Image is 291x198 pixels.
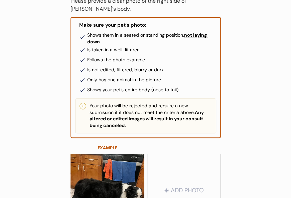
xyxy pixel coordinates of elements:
div: EXAMPLE [89,145,126,151]
div: Your photo will be rejected and require a new submission if it does not meet the criteria above. [90,103,212,129]
div: Is taken in a well-lit area [87,47,216,53]
div: Follows the photo example [87,57,216,63]
div: Shows them in a seated or standing position, [87,32,216,45]
strong: Any altered or edited images will result in your consult being canceled. [90,109,205,128]
div: Make sure your pet's photo: [75,22,146,32]
div: Is not edited, filtered, blurry or dark [87,67,216,73]
div: Only has one animal in the picture [87,77,216,83]
div: Shows your pet’s entire body (nose to tail) [87,87,216,93]
u: not laying down [87,32,208,45]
